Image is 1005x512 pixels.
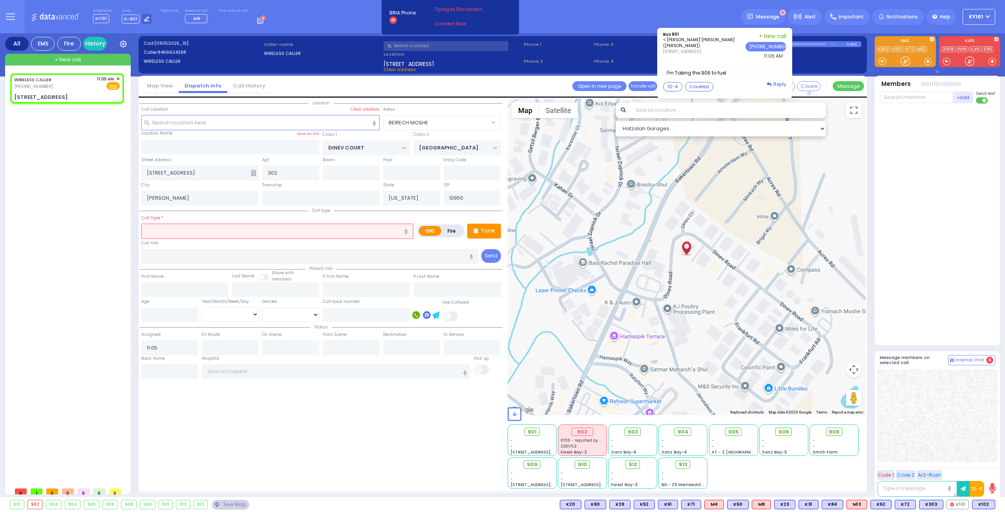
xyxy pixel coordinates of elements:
[822,500,843,509] div: BLS
[886,13,918,20] span: Notifications
[481,227,495,235] p: Tone
[202,355,219,362] label: Hospital
[262,157,269,163] label: Apt
[383,157,393,163] label: Floor
[560,500,581,509] div: BLS
[681,500,701,509] div: K71
[442,299,470,306] label: Use Callback
[57,37,81,51] div: Fire
[97,76,114,82] span: 11:05 AM
[728,428,739,436] span: 905
[272,276,292,282] span: members
[251,170,256,176] span: Other building occupants
[611,449,636,455] span: Sanz Bay-6
[572,428,593,436] div: 902
[950,503,954,507] img: red-radio-icon.svg
[141,299,149,305] label: Age
[629,81,657,91] button: Transfer call
[434,20,496,27] a: Connect Now
[194,15,200,22] span: M6
[419,226,442,236] label: EMS
[28,500,43,509] div: 902
[663,37,746,49] p: ר' [PERSON_NAME]' [PERSON_NAME] ([PERSON_NAME])
[578,461,587,468] span: 910
[176,500,190,509] div: 912
[611,437,614,443] span: -
[611,470,614,476] span: -
[846,500,867,509] div: ALS
[154,40,188,46] span: [09052025_15]
[46,488,58,494] span: 0
[141,157,172,163] label: Street Address
[309,100,334,106] span: Location
[839,13,864,20] span: Important
[896,470,915,480] button: Code 2
[658,500,678,509] div: K61
[661,449,687,455] span: Sanz Bay-4
[846,390,862,406] button: Drag Pegman onto the map to open Street View
[752,500,771,509] div: M8
[572,81,627,91] a: Open in new page
[611,482,638,488] span: Forest Bay-3
[881,80,911,89] button: Members
[65,500,80,509] div: 904
[527,461,537,468] span: 909
[510,476,513,482] span: -
[144,40,261,47] label: Cad:
[161,9,178,13] label: Night unit
[916,46,927,52] a: K62
[31,37,55,51] div: EMS
[634,500,655,509] div: K52
[144,58,261,65] label: WIRELESS CALLER
[585,500,606,509] div: K80
[141,82,179,89] a: Map View
[969,46,981,52] a: KJFD
[15,488,27,494] span: 0
[747,14,753,20] img: message.svg
[972,500,995,509] div: BLS
[678,428,689,436] span: 904
[46,500,61,509] div: 903
[919,500,943,509] div: BLS
[389,9,416,16] span: BRIA Phone
[752,500,771,509] div: ALS KJ
[194,500,208,509] div: 913
[774,500,795,509] div: BLS
[846,362,862,377] button: Map camera controls
[159,500,173,509] div: 910
[474,355,489,362] label: Pick up
[822,500,843,509] div: K84
[895,500,916,509] div: BLS
[846,41,861,47] div: D-801
[661,470,664,476] span: -
[141,130,172,137] label: Location Name
[948,355,995,365] button: Internal Chat 4
[84,500,99,509] div: 905
[434,6,496,13] span: Trying to Reconnect...
[441,226,463,236] label: Fire
[93,9,113,13] label: Dispatcher
[661,443,664,449] span: -
[510,470,513,476] span: -
[383,332,407,338] label: Destination
[141,332,161,338] label: Assigned
[756,13,779,21] span: Message
[797,81,820,91] button: Covered
[746,42,786,51] button: [PHONE_NUMBER]
[953,91,974,103] button: +Add
[383,115,501,130] span: BEIRECH MOSHE
[413,273,439,280] label: P Last Name
[323,157,334,163] label: Room
[227,82,271,89] a: Call History
[384,41,508,51] input: Search a contact
[941,46,955,52] a: 3309
[539,102,578,118] button: Show satellite imagery
[141,106,168,113] label: Call Location
[950,359,954,363] img: comment-alt.png
[799,500,819,509] div: BLS
[14,93,68,101] div: [STREET_ADDRESS]
[585,500,606,509] div: BLS
[383,182,394,188] label: State
[846,500,867,509] div: M13
[880,91,953,103] input: Search member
